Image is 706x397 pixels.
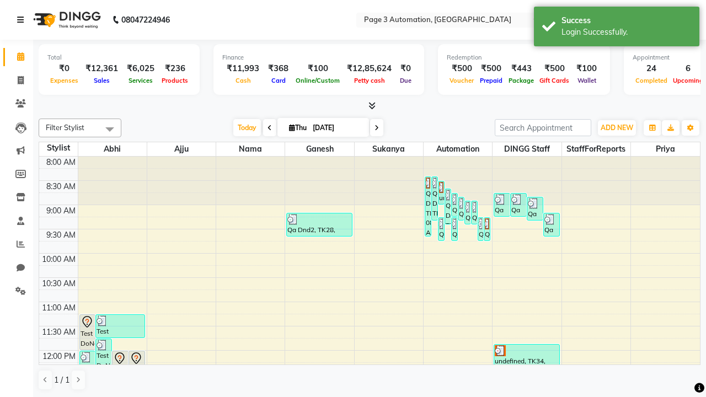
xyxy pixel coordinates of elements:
span: Wallet [575,77,599,84]
span: ADD NEW [601,124,633,132]
span: Gift Cards [537,77,572,84]
div: 10:30 AM [40,278,78,289]
div: Qa Dnd2, TK25, 08:55 AM-09:25 AM, Hair Cut By Expert-Men [465,201,470,224]
span: Cash [233,77,254,84]
div: ₹0 [47,62,81,75]
div: Qa Dnd2, TK33, 09:15 AM-09:45 AM, Hair cut Below 12 years (Boy) [478,218,484,240]
div: ₹236 [159,62,191,75]
span: Services [126,77,156,84]
div: ₹500 [477,62,506,75]
span: Due [397,77,414,84]
span: Nama [216,142,285,156]
div: Success [561,15,691,26]
div: Test DoNotDelete, TK14, 11:45 AM-12:30 PM, Hair Cut-Men [96,339,111,374]
div: Qa Dnd2, TK20, 08:45 AM-09:15 AM, Hair Cut By Expert-Men [494,194,510,216]
div: Qa Dnd2, TK27, 08:40 AM-09:25 AM, Hair Cut-Men [445,189,451,224]
span: Sales [91,77,113,84]
div: 11:30 AM [40,326,78,338]
div: Qa Dnd2, TK24, 08:50 AM-09:20 AM, Hair Cut By Expert-Men [458,197,464,220]
span: StaffForReports [562,142,630,156]
span: Expenses [47,77,81,84]
div: ₹500 [447,62,477,75]
div: Qa Dnd2, TK21, 08:45 AM-09:15 AM, Hair Cut By Expert-Men [511,194,526,216]
div: undefined, TK17, 08:30 AM-09:00 AM, Hair cut Below 12 years (Boy) [438,181,444,204]
div: 12:00 PM [40,351,78,362]
span: Voucher [447,77,477,84]
span: Today [233,119,261,136]
div: 6 [670,62,706,75]
div: ₹100 [572,62,601,75]
div: Qa Dnd2, TK29, 09:10 AM-09:40 AM, Hair cut Below 12 years (Boy) [544,213,559,236]
div: ₹12,361 [81,62,122,75]
div: 11:00 AM [40,302,78,314]
div: Stylist [39,142,78,154]
div: Login Successfully. [561,26,691,38]
div: ₹368 [264,62,293,75]
span: Automation [424,142,492,156]
span: Products [159,77,191,84]
div: Qa Dnd2, TK30, 09:15 AM-09:45 AM, Hair cut Below 12 years (Boy) [484,218,490,240]
span: Completed [633,77,670,84]
span: DINGG Staff [493,142,561,156]
span: 1 / 1 [54,374,69,386]
span: Ajju [147,142,216,156]
div: Finance [222,53,415,62]
b: 08047224946 [121,4,170,35]
div: 9:30 AM [44,229,78,241]
div: ₹100 [293,62,343,75]
span: Priya [631,142,700,156]
div: ₹12,85,624 [343,62,396,75]
span: Card [269,77,288,84]
div: Redemption [447,53,601,62]
span: Upcoming [670,77,706,84]
span: Prepaid [477,77,505,84]
img: logo [28,4,104,35]
div: undefined, TK34, 11:52 AM-12:22 PM, Hair Cut-Men [494,345,559,367]
div: ₹443 [506,62,537,75]
div: 8:00 AM [44,157,78,168]
span: Filter Stylist [46,123,84,132]
div: Qa Dnd2, TK32, 09:15 AM-09:45 AM, Hair cut Below 12 years (Boy) [452,218,457,240]
div: Qa Dnd2, TK28, 09:10 AM-09:40 AM, Hair cut Below 12 years (Boy) [287,213,351,236]
div: Test DoNotDelete, TK09, 11:15 AM-12:00 PM, Hair Cut-Men [80,315,95,350]
div: 9:00 AM [44,205,78,217]
div: ₹500 [537,62,572,75]
span: Thu [286,124,309,132]
div: Total [47,53,191,62]
div: Test DoNotDelete, TK06, 12:00 PM-12:45 PM, Hair Cut-Men [129,351,145,386]
div: 24 [633,62,670,75]
div: Qa Dnd2, TK26, 08:55 AM-09:25 AM, Hair Cut By Expert-Men [472,201,477,224]
div: Qa Dnd2, TK31, 09:15 AM-09:45 AM, Hair cut Below 12 years (Boy) [438,218,444,240]
span: Online/Custom [293,77,343,84]
div: Qa Dnd2, TK23, 08:25 AM-09:20 AM, Special Hair Wash- Men [432,177,437,220]
div: ₹0 [396,62,415,75]
span: Sukanya [355,142,423,156]
span: Petty cash [351,77,388,84]
div: 10:00 AM [40,254,78,265]
input: 2025-09-04 [309,120,365,136]
div: Qa Dnd2, TK18, 08:25 AM-09:40 AM, Hair Cut By Expert-Men,Hair Cut-Men [425,177,431,236]
div: 8:30 AM [44,181,78,192]
input: Search Appointment [495,119,591,136]
span: Abhi [78,142,147,156]
div: Qa Dnd2, TK22, 08:50 AM-09:20 AM, Hair cut Below 12 years (Boy) [527,197,543,220]
span: Package [506,77,537,84]
div: Test DoNotDelete, TK12, 11:15 AM-11:45 AM, Hair Cut By Expert-Men [96,315,144,337]
div: ₹6,025 [122,62,159,75]
button: ADD NEW [598,120,636,136]
div: Qa Dnd2, TK19, 08:45 AM-09:15 AM, Hair cut Below 12 years (Boy) [452,194,457,216]
span: Ganesh [285,142,354,156]
div: ₹11,993 [222,62,264,75]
